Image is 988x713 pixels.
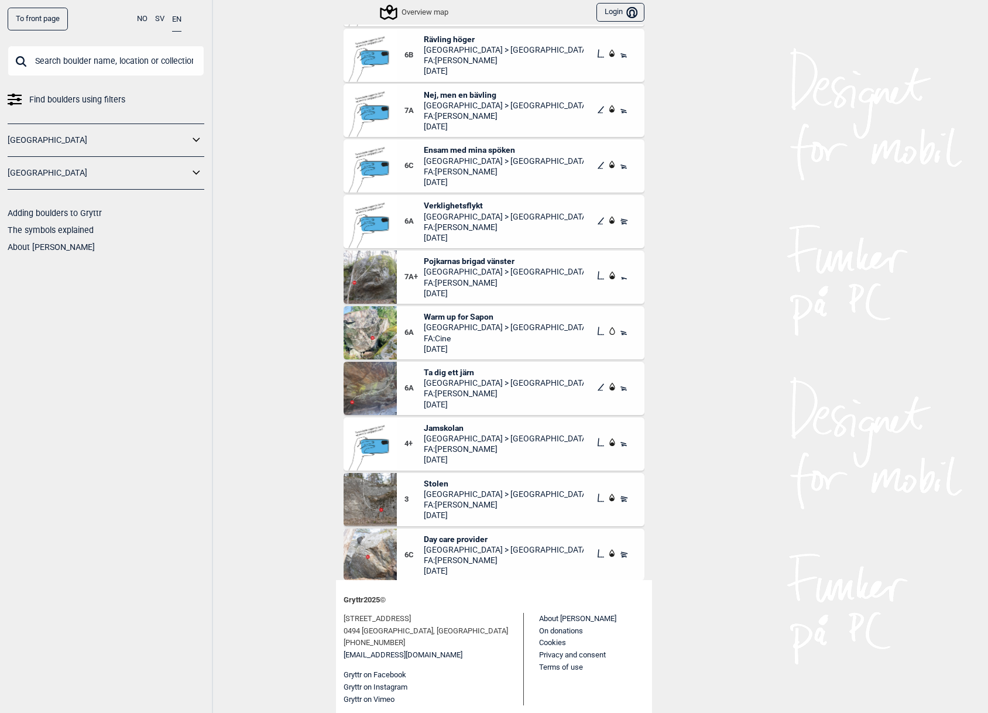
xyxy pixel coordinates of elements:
span: [DATE] [424,344,584,354]
span: FA: [PERSON_NAME] [424,444,584,454]
button: Gryttr on Vimeo [344,694,394,706]
a: [EMAIL_ADDRESS][DOMAIN_NAME] [344,649,462,661]
div: Stolen3Stolen[GEOGRAPHIC_DATA] > [GEOGRAPHIC_DATA]FA:[PERSON_NAME][DATE] [344,473,644,526]
img: Ta dig ett jarn [344,362,397,415]
span: Jamskolan [424,423,584,433]
div: Noimage boulder6CEnsam med mina spöken[GEOGRAPHIC_DATA] > [GEOGRAPHIC_DATA]FA:[PERSON_NAME][DATE] [344,139,644,193]
button: EN [172,8,181,32]
span: [GEOGRAPHIC_DATA] > [GEOGRAPHIC_DATA] [424,156,584,166]
button: SV [155,8,164,30]
button: Login [596,3,644,22]
span: 7A+ [404,272,424,282]
span: [GEOGRAPHIC_DATA] > [GEOGRAPHIC_DATA] [424,211,584,222]
span: FA: Cine [424,333,584,344]
img: Noimage boulder [344,84,397,137]
img: Noimage boulder [344,195,397,248]
span: 0494 [GEOGRAPHIC_DATA], [GEOGRAPHIC_DATA] [344,625,508,637]
img: Bilde Mangler [344,417,397,471]
span: [DATE] [424,454,584,465]
span: [GEOGRAPHIC_DATA] > [GEOGRAPHIC_DATA] [424,266,584,277]
a: [GEOGRAPHIC_DATA] [8,164,189,181]
span: Verklighetsflykt [424,200,584,211]
span: Ensam med mina spöken [424,145,584,155]
input: Search boulder name, location or collection [8,46,204,76]
span: 6A [404,217,424,227]
img: Warm up for Sapon [344,306,397,359]
span: [GEOGRAPHIC_DATA] > [GEOGRAPHIC_DATA] [424,100,584,111]
span: Pojkarnas brigad vänster [424,256,584,266]
span: Ta dig ett järn [424,367,584,378]
a: About [PERSON_NAME] [8,242,95,252]
img: Day care provider [344,529,397,582]
span: 7A [404,106,424,116]
a: [GEOGRAPHIC_DATA] [8,132,189,149]
button: NO [137,8,147,30]
a: Privacy and consent [539,650,606,659]
img: Noimage boulder [344,139,397,193]
img: Pojkarnas brigad vanster [344,251,397,304]
div: Noimage boulder6BRävling höger[GEOGRAPHIC_DATA] > [GEOGRAPHIC_DATA]FA:[PERSON_NAME][DATE] [344,29,644,82]
a: On donations [539,626,583,635]
span: [DATE] [424,510,584,520]
span: [GEOGRAPHIC_DATA] > [GEOGRAPHIC_DATA] [424,489,584,499]
div: Pojkarnas brigad vanster7A+Pojkarnas brigad vänster[GEOGRAPHIC_DATA] > [GEOGRAPHIC_DATA]FA:[PERSO... [344,251,644,304]
span: FA: [PERSON_NAME] [424,166,584,177]
button: Gryttr on Facebook [344,669,406,681]
span: Day care provider [424,534,584,544]
a: Cookies [539,638,566,647]
span: FA: [PERSON_NAME] [424,222,584,232]
span: Warm up for Sapon [424,311,584,322]
a: To front page [8,8,68,30]
div: Day care provider6CDay care provider[GEOGRAPHIC_DATA] > [GEOGRAPHIC_DATA]FA:[PERSON_NAME][DATE] [344,529,644,582]
span: 6B [404,50,424,60]
div: Bilde Mangler4+Jamskolan[GEOGRAPHIC_DATA] > [GEOGRAPHIC_DATA]FA:[PERSON_NAME][DATE] [344,417,644,471]
span: [DATE] [424,66,584,76]
span: Rävling höger [424,34,584,44]
span: FA: [PERSON_NAME] [424,111,584,121]
a: About [PERSON_NAME] [539,614,616,623]
span: [PHONE_NUMBER] [344,637,405,649]
span: [DATE] [424,399,584,410]
span: [GEOGRAPHIC_DATA] > [GEOGRAPHIC_DATA] [424,544,584,555]
img: Noimage boulder [344,29,397,82]
img: Stolen [344,473,397,526]
span: FA: [PERSON_NAME] [424,277,584,288]
span: [GEOGRAPHIC_DATA] > [GEOGRAPHIC_DATA] [424,433,584,444]
a: Find boulders using filters [8,91,204,108]
div: Ta dig ett jarn6ATa dig ett järn[GEOGRAPHIC_DATA] > [GEOGRAPHIC_DATA]FA:[PERSON_NAME][DATE] [344,362,644,415]
a: The symbols explained [8,225,94,235]
span: [DATE] [424,565,584,576]
a: Terms of use [539,663,583,671]
div: Noimage boulder7ANej, men en bävling[GEOGRAPHIC_DATA] > [GEOGRAPHIC_DATA]FA:[PERSON_NAME][DATE] [344,84,644,137]
div: Warm up for Sapon6AWarm up for Sapon[GEOGRAPHIC_DATA] > [GEOGRAPHIC_DATA]FA:Cine[DATE] [344,306,644,359]
div: Overview map [382,5,448,19]
span: [GEOGRAPHIC_DATA] > [GEOGRAPHIC_DATA] [424,322,584,332]
div: Noimage boulder6AVerklighetsflykt[GEOGRAPHIC_DATA] > [GEOGRAPHIC_DATA]FA:[PERSON_NAME][DATE] [344,195,644,248]
span: 6C [404,161,424,171]
span: 4+ [404,439,424,449]
span: 6C [404,550,424,560]
span: Stolen [424,478,584,489]
span: 6A [404,383,424,393]
span: FA: [PERSON_NAME] [424,55,584,66]
span: Nej, men en bävling [424,90,584,100]
span: 3 [404,495,424,505]
button: Gryttr on Instagram [344,681,407,694]
span: [GEOGRAPHIC_DATA] > [GEOGRAPHIC_DATA] [424,378,584,388]
span: [STREET_ADDRESS] [344,613,411,625]
span: FA: [PERSON_NAME] [424,499,584,510]
div: Gryttr 2025 © [344,588,644,613]
span: FA: [PERSON_NAME] [424,555,584,565]
span: [DATE] [424,232,584,243]
span: [GEOGRAPHIC_DATA] > [GEOGRAPHIC_DATA] [424,44,584,55]
span: Find boulders using filters [29,91,125,108]
span: [DATE] [424,177,584,187]
span: [DATE] [424,121,584,132]
span: FA: [PERSON_NAME] [424,388,584,399]
span: [DATE] [424,288,584,299]
a: Adding boulders to Gryttr [8,208,102,218]
span: 6A [404,328,424,338]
